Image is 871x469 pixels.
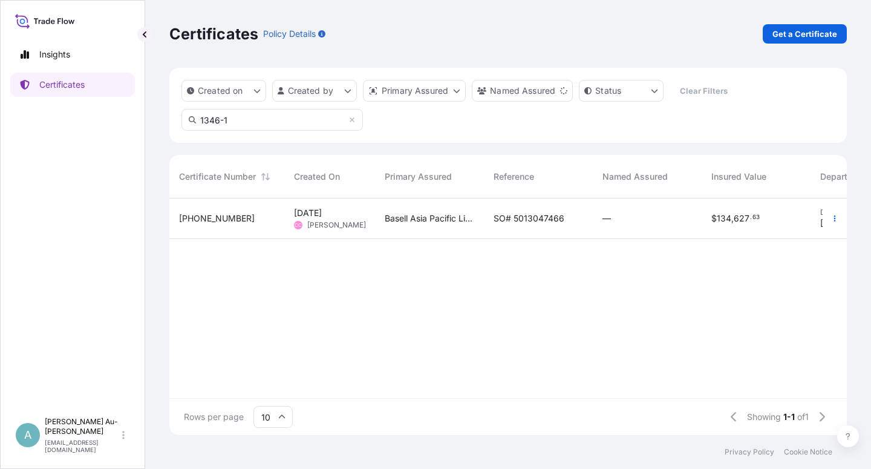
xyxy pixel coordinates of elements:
[820,171,860,183] span: Departure
[198,85,243,97] p: Created on
[717,214,731,223] span: 134
[263,28,316,40] p: Policy Details
[294,171,340,183] span: Created On
[45,439,120,453] p: [EMAIL_ADDRESS][DOMAIN_NAME]
[602,212,611,225] span: —
[783,411,795,423] span: 1-1
[752,215,760,220] span: 63
[272,80,357,102] button: createdBy Filter options
[734,214,749,223] span: 627
[169,24,258,44] p: Certificates
[494,171,534,183] span: Reference
[39,48,70,61] p: Insights
[797,411,809,423] span: of 1
[45,417,120,436] p: [PERSON_NAME] Au-[PERSON_NAME]
[602,171,668,183] span: Named Assured
[747,411,781,423] span: Showing
[579,80,664,102] button: certificateStatus Filter options
[10,42,135,67] a: Insights
[179,212,255,225] span: [PHONE_NUMBER]
[382,85,448,97] p: Primary Assured
[179,171,256,183] span: Certificate Number
[184,411,244,423] span: Rows per page
[725,447,774,457] a: Privacy Policy
[820,217,848,229] span: [DATE]
[181,109,363,131] input: Search Certificate or Reference...
[490,85,555,97] p: Named Assured
[294,207,322,219] span: [DATE]
[680,85,728,97] p: Clear Filters
[39,79,85,91] p: Certificates
[472,80,573,102] button: cargoOwner Filter options
[784,447,832,457] a: Cookie Notice
[711,214,717,223] span: $
[363,80,466,102] button: distributor Filter options
[494,212,564,225] span: SO# 5013047466
[670,81,737,100] button: Clear Filters
[295,219,302,231] span: CC
[181,80,266,102] button: createdOn Filter options
[731,214,734,223] span: ,
[385,171,452,183] span: Primary Assured
[307,220,366,230] span: [PERSON_NAME]
[10,73,135,97] a: Certificates
[595,85,621,97] p: Status
[258,169,273,184] button: Sort
[385,212,474,225] span: Basell Asia Pacific Limited
[750,215,752,220] span: .
[763,24,847,44] a: Get a Certificate
[772,28,837,40] p: Get a Certificate
[288,85,334,97] p: Created by
[711,171,766,183] span: Insured Value
[24,429,31,441] span: A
